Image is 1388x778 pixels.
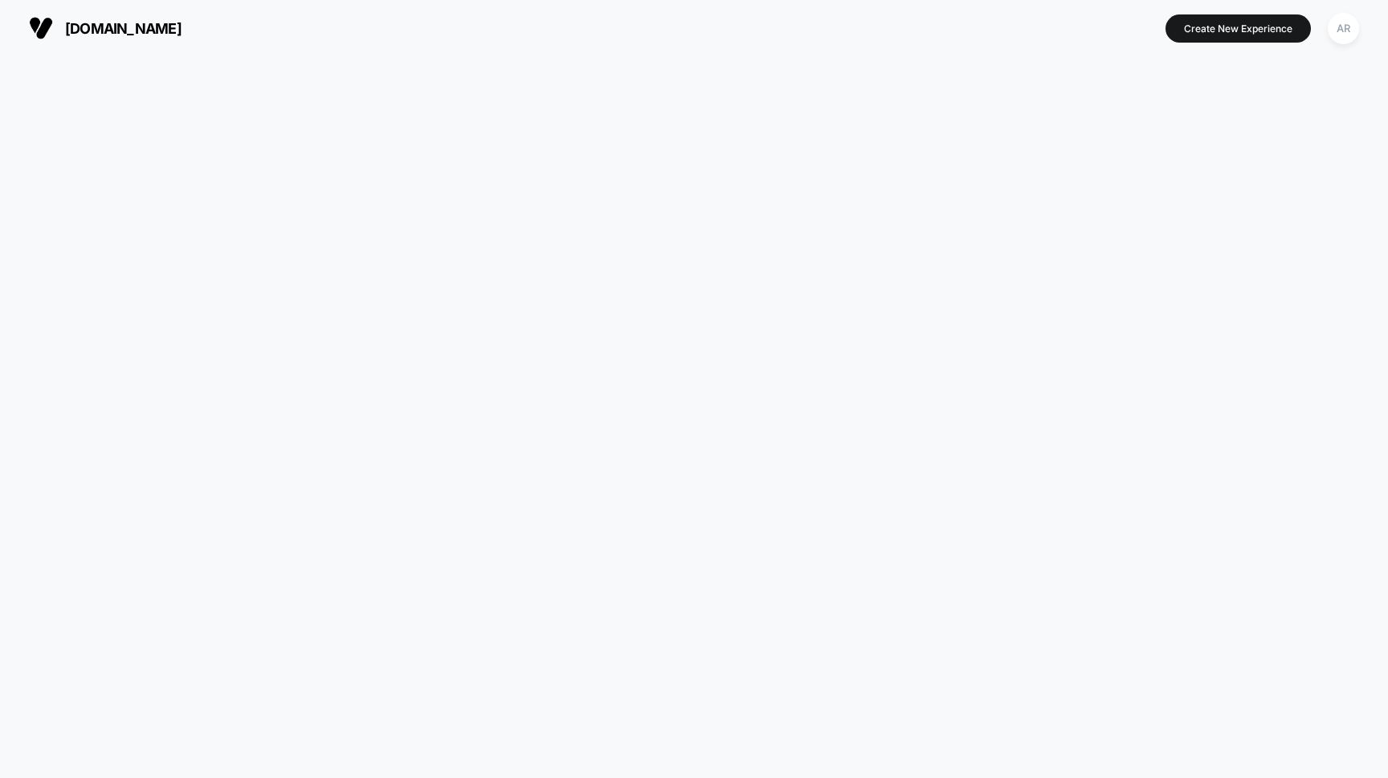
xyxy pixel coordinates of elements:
div: AR [1328,13,1359,44]
button: [DOMAIN_NAME] [24,15,186,41]
button: AR [1323,12,1364,45]
span: [DOMAIN_NAME] [65,20,182,37]
button: Create New Experience [1166,14,1311,43]
img: Visually logo [29,16,53,40]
